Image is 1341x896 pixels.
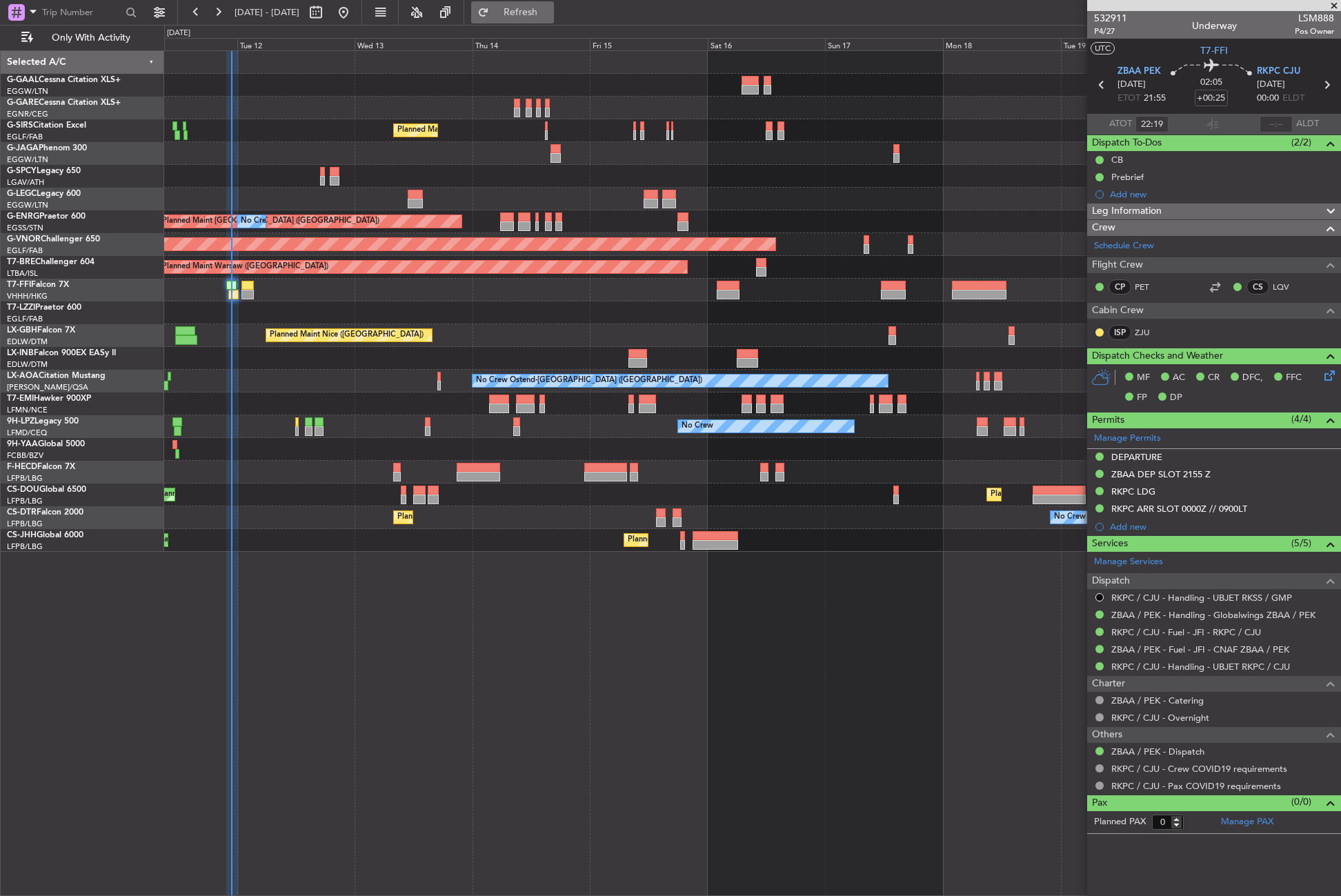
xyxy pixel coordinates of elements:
span: (0/0) [1291,795,1311,809]
span: G-ENRG [7,212,39,221]
a: Manage Services [1094,555,1163,569]
span: Permits [1092,412,1124,428]
a: LX-INBFalcon 900EX EASy II [7,349,116,357]
a: G-GAALCessna Citation XLS+ [7,76,121,84]
span: Services [1092,536,1128,552]
div: Planned Maint Sofia [397,507,468,528]
div: No Crew [241,211,272,232]
a: ZJU [1135,326,1166,339]
span: AC [1173,371,1185,385]
a: LFPB/LBG [7,519,43,529]
a: EGNR/CEG [7,109,48,119]
span: Leg Information [1092,203,1162,219]
div: Planned Maint Nice ([GEOGRAPHIC_DATA]) [270,325,424,346]
span: (4/4) [1291,412,1311,426]
span: (5/5) [1291,536,1311,550]
a: [PERSON_NAME]/QSA [7,382,88,392]
a: RKPC / CJU - Overnight [1111,712,1209,724]
div: RKPC ARR SLOT 0000Z // 0900LT [1111,503,1247,515]
div: Planned Maint [GEOGRAPHIC_DATA] ([GEOGRAPHIC_DATA]) [628,530,845,550]
span: G-GAAL [7,76,39,84]
span: Refresh [492,8,550,17]
div: Fri 15 [590,38,708,50]
a: T7-LZZIPraetor 600 [7,303,81,312]
span: FFC [1286,371,1302,385]
a: EDLW/DTM [7,337,48,347]
a: LGAV/ATH [7,177,44,188]
div: Sun 17 [825,38,943,50]
a: EDLW/DTM [7,359,48,370]
span: 21:55 [1144,92,1166,106]
a: CS-DOUGlobal 6500 [7,486,86,494]
span: G-SPCY [7,167,37,175]
div: Mon 18 [943,38,1061,50]
span: G-GARE [7,99,39,107]
span: [DATE] [1117,78,1146,92]
a: EGGW/LTN [7,200,48,210]
span: Dispatch Checks and Weather [1092,348,1223,364]
a: EGSS/STN [7,223,43,233]
span: LX-AOA [7,372,39,380]
button: UTC [1091,42,1115,54]
a: ZBAA / PEK - Fuel - JFI - CNAF ZBAA / PEK [1111,644,1289,655]
span: T7-BRE [7,258,35,266]
span: CS-JHH [7,531,37,539]
a: PET [1135,281,1166,293]
div: Tue 12 [237,38,355,50]
span: ALDT [1296,117,1319,131]
a: RKPC / CJU - Handling - UBJET RKSS / GMP [1111,592,1292,604]
a: G-SIRSCitation Excel [7,121,86,130]
input: Trip Number [42,2,121,23]
span: RKPC CJU [1257,65,1300,79]
div: Tue 19 [1061,38,1179,50]
span: 00:00 [1257,92,1279,106]
button: Refresh [471,1,554,23]
a: EGLF/FAB [7,132,43,142]
div: CB [1111,154,1123,166]
span: 9H-YAA [7,440,38,448]
a: LFPB/LBG [7,541,43,552]
div: Wed 13 [355,38,473,50]
a: ZBAA / PEK - Dispatch [1111,746,1204,757]
a: LTBA/ISL [7,268,38,279]
span: G-JAGA [7,144,39,152]
span: LX-INB [7,349,34,357]
a: F-HECDFalcon 7X [7,463,75,471]
span: LSM888 [1295,11,1334,26]
input: --:-- [1135,116,1169,132]
span: LX-GBH [7,326,37,335]
span: [DATE] [1257,78,1285,92]
span: G-VNOR [7,235,41,243]
div: ZBAA DEP SLOT 2155 Z [1111,468,1211,480]
div: Planned Maint [GEOGRAPHIC_DATA] ([GEOGRAPHIC_DATA]) [397,120,615,141]
span: 9H-LPZ [7,417,34,426]
span: G-LEGC [7,190,37,198]
span: G-SIRS [7,121,33,130]
a: G-ENRGPraetor 600 [7,212,86,221]
span: Pax [1092,795,1107,811]
div: ISP [1109,325,1131,340]
span: Dispatch To-Dos [1092,135,1162,151]
span: 02:05 [1200,76,1222,90]
a: EGLF/FAB [7,314,43,324]
span: ELDT [1282,92,1304,106]
a: LFMN/NCE [7,405,48,415]
div: Planned Maint Warsaw ([GEOGRAPHIC_DATA]) [162,257,328,277]
a: EGLF/FAB [7,246,43,256]
a: G-GARECessna Citation XLS+ [7,99,121,107]
div: Planned Maint [GEOGRAPHIC_DATA] ([GEOGRAPHIC_DATA]) [991,484,1208,505]
a: 9H-LPZLegacy 500 [7,417,79,426]
a: RKPC / CJU - Pax COVID19 requirements [1111,780,1281,792]
div: No Crew [682,416,713,437]
span: CS-DTR [7,508,37,517]
a: VHHH/HKG [7,291,48,301]
div: Prebrief [1111,171,1144,183]
a: LFMD/CEQ [7,428,47,438]
span: Cabin Crew [1092,303,1144,319]
span: Charter [1092,676,1125,692]
span: CS-DOU [7,486,39,494]
span: Dispatch [1092,573,1130,589]
a: G-LEGCLegacy 600 [7,190,81,198]
div: Sat 16 [708,38,826,50]
div: No Crew Ostend-[GEOGRAPHIC_DATA] ([GEOGRAPHIC_DATA]) [476,370,702,391]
